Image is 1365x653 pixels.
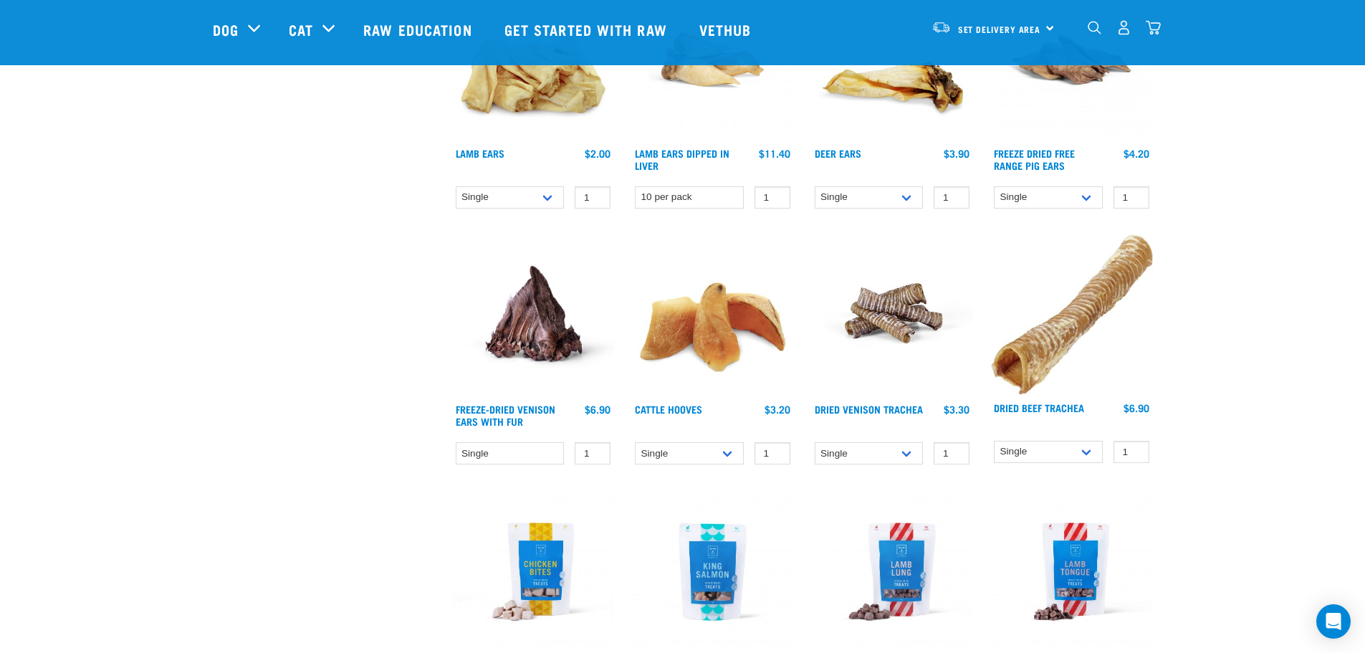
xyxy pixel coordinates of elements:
input: 1 [1113,441,1149,463]
input: 1 [755,186,790,209]
input: 1 [1113,186,1149,209]
a: Cattle Hooves [635,406,702,411]
img: Stack of treats for pets including venison trachea [811,234,974,397]
a: Raw Education [349,1,489,58]
img: home-icon@2x.png [1146,20,1161,35]
span: Set Delivery Area [958,27,1041,32]
a: Dog [213,19,239,40]
a: Lamb Ears [456,151,504,156]
div: $3.20 [765,404,790,415]
div: $6.90 [585,404,610,415]
a: Freeze Dried Free Range Pig Ears [994,151,1075,167]
input: 1 [934,442,969,464]
div: $6.90 [1124,402,1149,414]
a: Get started with Raw [490,1,685,58]
div: $4.20 [1124,148,1149,159]
a: Deer Ears [815,151,861,156]
div: $2.00 [585,148,610,159]
a: Lamb Ears Dipped in Liver [635,151,729,167]
img: RE Product Shoot 2023 Nov8584 [631,490,794,653]
input: 1 [755,442,790,464]
img: van-moving.png [931,21,951,34]
input: 1 [575,186,610,209]
img: user.png [1116,20,1131,35]
a: Freeze-Dried Venison Ears with Fur [456,406,555,423]
img: Raw Essentials Freeze Dried Deer Ears With Fur [452,234,615,397]
a: Cat [289,19,313,40]
a: Dried Beef Trachea [994,405,1084,410]
img: RE Product Shoot 2023 Nov8575 [990,490,1153,653]
input: 1 [934,186,969,209]
img: Trachea [990,234,1153,395]
a: Dried Venison Trachea [815,406,923,411]
img: RE Product Shoot 2023 Nov8571 [811,490,974,653]
div: $11.40 [759,148,790,159]
a: Vethub [685,1,770,58]
div: Open Intercom Messenger [1316,604,1351,639]
div: $3.30 [944,404,969,415]
img: home-icon-1@2x.png [1088,21,1101,34]
img: RE Product Shoot 2023 Nov8581 [452,490,615,653]
div: $3.90 [944,148,969,159]
img: Pile Of Cattle Hooves Treats For Dogs [631,234,794,397]
input: 1 [575,442,610,464]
